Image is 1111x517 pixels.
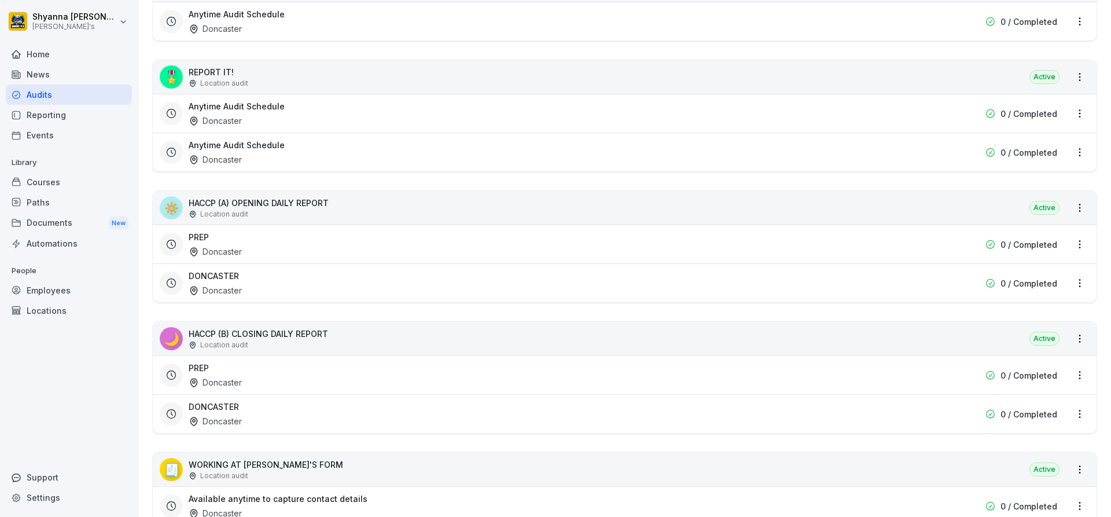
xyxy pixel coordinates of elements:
[6,300,132,321] a: Locations
[6,212,132,234] div: Documents
[189,362,209,374] h3: PREP
[1000,146,1057,159] p: 0 / Completed
[1029,463,1060,476] div: Active
[1000,369,1057,382] p: 0 / Completed
[189,328,328,340] p: HACCP (B) CLOSING DAILY REPORT
[6,172,132,192] a: Courses
[189,245,242,258] div: Doncaster
[1029,201,1060,215] div: Active
[1029,70,1060,84] div: Active
[6,262,132,280] p: People
[189,493,367,505] h3: Available anytime to capture contact details
[1000,239,1057,251] p: 0 / Completed
[200,340,248,350] p: Location audit
[189,415,242,427] div: Doncaster
[6,233,132,254] a: Automations
[1000,277,1057,289] p: 0 / Completed
[109,217,128,230] div: New
[189,66,248,78] p: REPORT IT!
[189,8,285,20] h3: Anytime Audit Schedule
[189,153,242,166] div: Doncaster
[189,284,242,296] div: Doncaster
[6,105,132,125] a: Reporting
[32,23,117,31] p: [PERSON_NAME]'s
[6,212,132,234] a: DocumentsNew
[189,139,285,151] h3: Anytime Audit Schedule
[200,209,248,219] p: Location audit
[189,197,329,209] p: HACCP (A) OPENING DAILY REPORT
[6,64,132,85] a: News
[1000,408,1057,420] p: 0 / Completed
[189,115,242,127] div: Doncaster
[6,280,132,300] a: Employees
[6,85,132,105] a: Audits
[160,458,183,481] div: 🧾
[189,100,285,112] h3: Anytime Audit Schedule
[189,231,209,243] h3: PREP
[160,327,183,350] div: 🌙
[189,23,242,35] div: Doncaster
[6,192,132,212] a: Paths
[6,467,132,487] div: Support
[160,196,183,219] div: 🔅
[32,12,117,22] p: Shyanna [PERSON_NAME]
[6,153,132,172] p: Library
[189,459,343,471] p: WORKING AT [PERSON_NAME]'S FORM
[189,376,242,388] div: Doncaster
[1000,16,1057,28] p: 0 / Completed
[6,44,132,64] a: Home
[1029,332,1060,346] div: Active
[200,471,248,481] p: Location audit
[6,125,132,145] a: Events
[1000,500,1057,512] p: 0 / Completed
[1000,108,1057,120] p: 0 / Completed
[200,78,248,89] p: Location audit
[189,401,239,413] h3: DONCASTER
[160,65,183,89] div: 🎖️
[189,270,239,282] h3: DONCASTER
[6,487,132,508] a: Settings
